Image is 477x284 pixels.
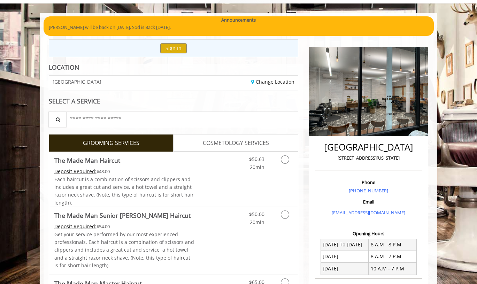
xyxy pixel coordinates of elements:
div: SELECT A SERVICE [49,98,299,105]
span: This service needs some Advance to be paid before we block your appointment [54,223,97,230]
td: 8 A.M - 7 P.M [369,251,417,262]
p: [PERSON_NAME] will be back on [DATE]. Sod is Back [DATE]. [49,24,429,31]
span: COSMETOLOGY SERVICES [203,139,269,148]
a: Change Location [251,78,294,85]
a: [PHONE_NUMBER] [349,187,388,194]
span: $50.00 [249,211,264,217]
h3: Opening Hours [315,231,422,236]
span: 20min [250,164,264,170]
h3: Email [317,199,420,204]
td: [DATE] [321,251,369,262]
a: [EMAIL_ADDRESS][DOMAIN_NAME] [332,209,405,216]
span: [GEOGRAPHIC_DATA] [53,79,101,84]
td: [DATE] To [DATE] [321,239,369,251]
span: 20min [250,219,264,225]
td: [DATE] [321,263,369,275]
b: LOCATION [49,63,79,71]
b: The Made Man Senior [PERSON_NAME] Haircut [54,210,191,220]
p: Get your service performed by our most experienced professionals. Each haircut is a combination o... [54,231,194,270]
button: Sign In [160,43,187,53]
h2: [GEOGRAPHIC_DATA] [317,142,420,152]
td: 10 A.M - 7 P.M [369,263,417,275]
td: 8 A.M - 8 P.M [369,239,417,251]
button: Service Search [48,112,67,127]
span: Each haircut is a combination of scissors and clippers and includes a great cut and service, a ho... [54,176,194,206]
div: $48.00 [54,168,194,175]
b: The Made Man Haircut [54,155,120,165]
b: Announcements [221,16,256,24]
p: [STREET_ADDRESS][US_STATE] [317,154,420,162]
span: $50.63 [249,156,264,162]
div: $54.00 [54,223,194,230]
h3: Phone [317,180,420,185]
span: GROOMING SERVICES [83,139,139,148]
span: This service needs some Advance to be paid before we block your appointment [54,168,97,175]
